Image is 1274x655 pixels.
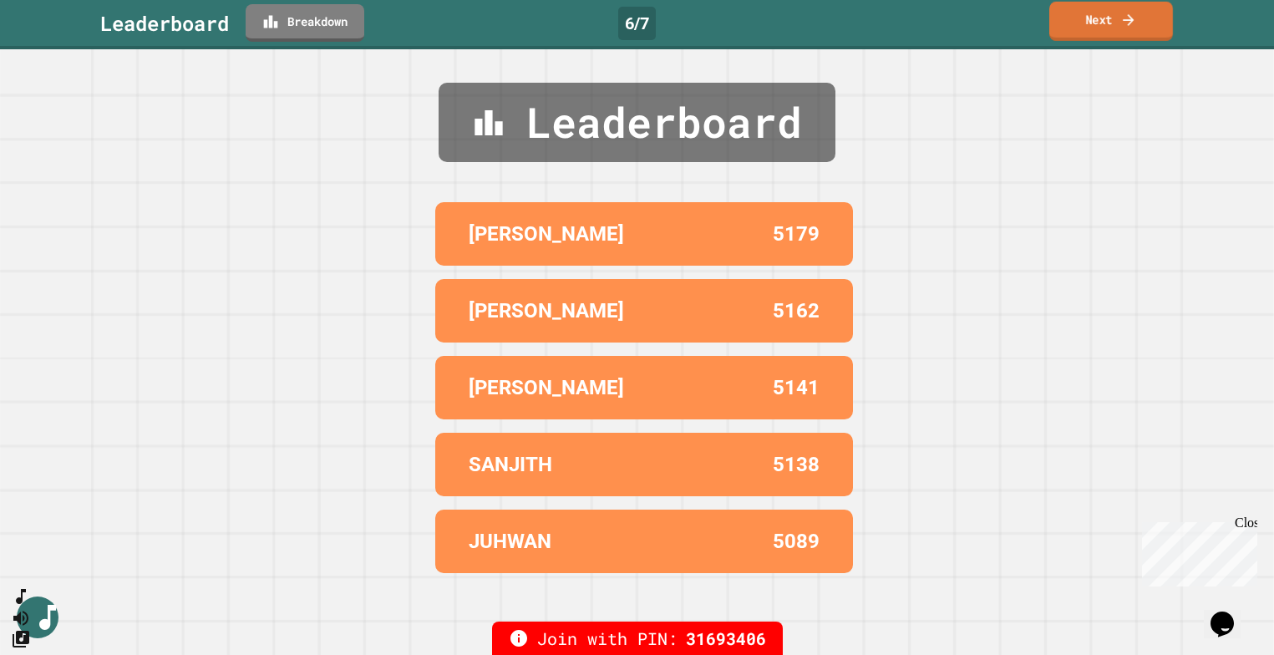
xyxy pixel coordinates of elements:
a: Next [1049,2,1173,41]
p: [PERSON_NAME] [469,219,624,249]
p: 5162 [773,296,820,326]
button: Change Music [11,628,31,649]
div: Leaderboard [100,8,229,38]
p: JUHWAN [469,526,551,556]
button: SpeedDial basic example [11,586,31,607]
p: 5179 [773,219,820,249]
a: Breakdown [246,4,364,42]
button: Mute music [11,607,31,628]
span: 31693406 [686,626,766,651]
div: Leaderboard [439,83,835,162]
div: 6 / 7 [618,7,656,40]
iframe: chat widget [1204,588,1257,638]
p: 5141 [773,373,820,403]
div: Chat with us now!Close [7,7,115,106]
p: [PERSON_NAME] [469,296,624,326]
div: Join with PIN: [492,622,783,655]
p: [PERSON_NAME] [469,373,624,403]
p: 5138 [773,449,820,480]
iframe: chat widget [1135,515,1257,586]
p: 5089 [773,526,820,556]
p: SANJITH [469,449,552,480]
